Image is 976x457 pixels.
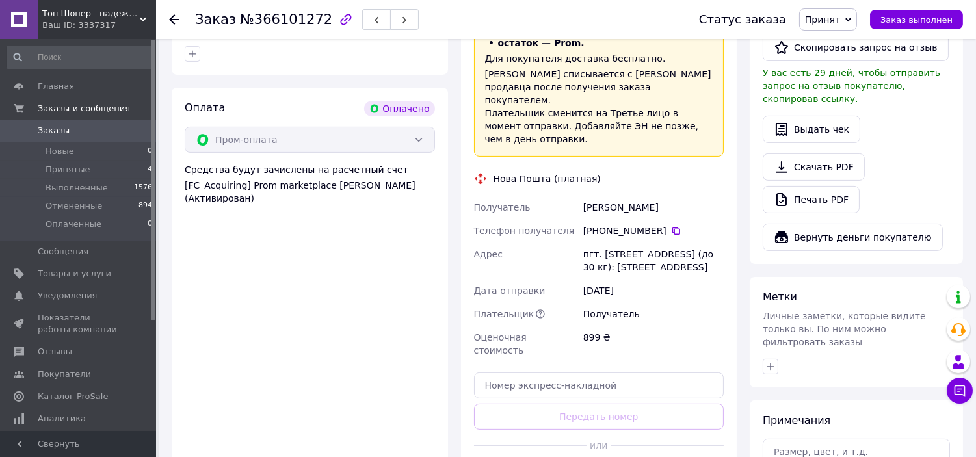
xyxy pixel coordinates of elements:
span: 894 [138,200,152,212]
div: Вернуться назад [169,13,179,26]
span: Заказ выполнен [880,15,953,25]
span: остаток — Prom. [498,38,585,48]
span: 1576 [134,182,152,194]
span: Топ Шопер - надежный и перспективный интернет-магазин постельного белья,сумок и аксессуаров [42,8,140,20]
span: 0 [148,218,152,230]
div: [PERSON_NAME] [581,196,726,219]
a: Скачать PDF [763,153,865,181]
span: Плательщик [474,309,534,319]
button: Заказ выполнен [870,10,963,29]
span: Дата отправки [474,285,546,296]
div: 899 ₴ [581,326,726,362]
span: Принятые [46,164,90,176]
div: Статус заказа [699,13,786,26]
span: Телефон получателя [474,226,575,236]
span: №366101272 [240,12,332,27]
span: Сообщения [38,246,88,257]
span: Новые [46,146,74,157]
button: Чат с покупателем [947,378,973,404]
span: Личные заметки, которые видите только вы. По ним можно фильтровать заказы [763,311,926,347]
div: [PHONE_NUMBER] [583,224,724,237]
div: пгт. [STREET_ADDRESS] (до 30 кг): [STREET_ADDRESS] [581,242,726,279]
span: Оплата [185,101,225,114]
div: Нова Пошта (платная) [490,172,604,185]
div: Ваш ID: 3337317 [42,20,156,31]
button: Скопировать запрос на отзыв [763,34,949,61]
a: Печать PDF [763,186,860,213]
span: Уведомления [38,290,97,302]
span: Заказы и сообщения [38,103,130,114]
span: Товары и услуги [38,268,111,280]
span: Принят [805,14,840,25]
span: Выполненные [46,182,108,194]
div: Получатель [581,302,726,326]
span: Аналитика [38,413,86,424]
span: 4 [148,164,152,176]
span: Метки [763,291,797,303]
span: Оценочная стоимость [474,332,527,356]
div: [FC_Acquiring] Prom marketplace [PERSON_NAME] (Активирован) [185,179,435,205]
div: [PERSON_NAME] списывается с [PERSON_NAME] продавца после получения заказа покупателем. Плательщик... [485,68,713,146]
input: Номер экспресс-накладной [474,372,724,398]
span: Показатели работы компании [38,312,120,335]
span: Главная [38,81,74,92]
span: Адрес [474,249,503,259]
span: Примечания [763,414,830,426]
span: Получатель [474,202,531,213]
input: Поиск [7,46,153,69]
span: Отзывы [38,346,72,358]
span: Каталог ProSale [38,391,108,402]
div: Средства будут зачислены на расчетный счет [185,163,435,205]
div: Оплачено [364,101,434,116]
div: Для покупателя доставка бесплатно. [485,52,713,65]
span: 0 [148,146,152,157]
span: Заказ [195,12,236,27]
button: Выдать чек [763,116,860,143]
div: [DATE] [581,279,726,302]
span: Оплаченные [46,218,101,230]
span: Заказы [38,125,70,137]
button: Вернуть деньги покупателю [763,224,943,251]
span: или [587,439,611,452]
span: У вас есть 29 дней, чтобы отправить запрос на отзыв покупателю, скопировав ссылку. [763,68,940,104]
span: Отмененные [46,200,102,212]
span: Покупатели [38,369,91,380]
